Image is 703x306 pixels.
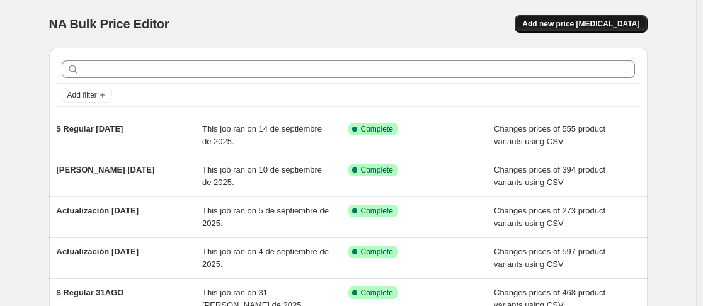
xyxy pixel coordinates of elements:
span: $ Regular 31AGO [57,288,124,297]
span: Complete [361,206,393,216]
span: Complete [361,288,393,298]
span: Changes prices of 273 product variants using CSV [494,206,605,228]
span: Changes prices of 597 product variants using CSV [494,247,605,269]
span: This job ran on 4 de septiembre de 2025. [202,247,329,269]
span: [PERSON_NAME] [DATE] [57,165,155,174]
span: This job ran on 5 de septiembre de 2025. [202,206,329,228]
span: Complete [361,247,393,257]
span: This job ran on 14 de septiembre de 2025. [202,124,322,146]
span: Actualización [DATE] [57,247,139,256]
span: Changes prices of 394 product variants using CSV [494,165,605,187]
span: $ Regular [DATE] [57,124,123,133]
span: Actualización [DATE] [57,206,139,215]
span: Complete [361,124,393,134]
button: Add filter [62,88,112,103]
span: Complete [361,165,393,175]
span: Add filter [67,90,97,100]
span: Changes prices of 555 product variants using CSV [494,124,605,146]
span: This job ran on 10 de septiembre de 2025. [202,165,322,187]
span: Add new price [MEDICAL_DATA] [522,19,639,29]
span: NA Bulk Price Editor [49,17,169,31]
button: Add new price [MEDICAL_DATA] [515,15,647,33]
